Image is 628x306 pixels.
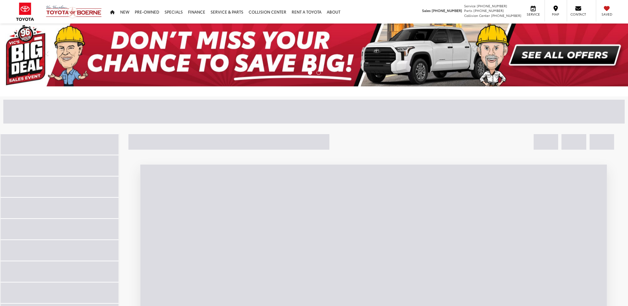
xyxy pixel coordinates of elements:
[46,5,102,19] img: Vic Vaughan Toyota of Boerne
[432,8,462,13] span: [PHONE_NUMBER]
[422,8,431,13] span: Sales
[464,3,476,8] span: Service
[526,12,541,17] span: Service
[570,12,586,17] span: Contact
[464,8,472,13] span: Parts
[548,12,563,17] span: Map
[473,8,504,13] span: [PHONE_NUMBER]
[477,3,507,8] span: [PHONE_NUMBER]
[464,13,490,18] span: Collision Center
[491,13,521,18] span: [PHONE_NUMBER]
[600,12,614,17] span: Saved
